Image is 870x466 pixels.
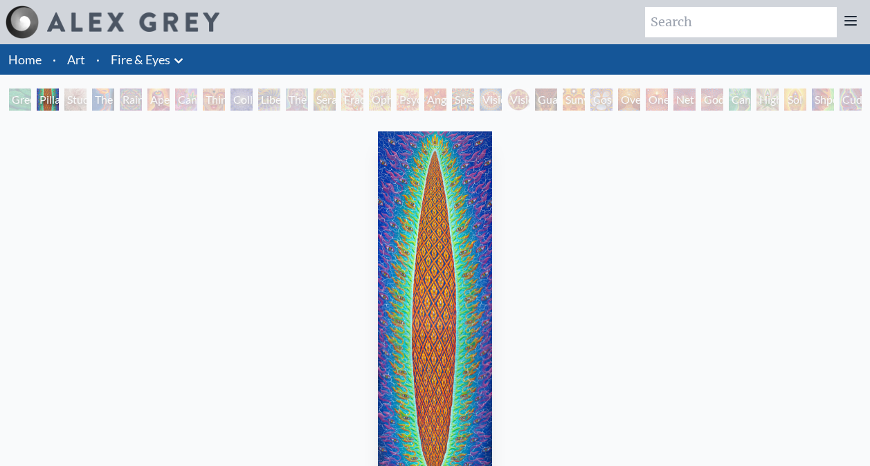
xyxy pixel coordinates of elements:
[618,88,640,111] div: Oversoul
[120,88,142,111] div: Rainbow Eye Ripple
[452,88,474,111] div: Spectral Lotus
[9,88,31,111] div: Green Hand
[673,88,696,111] div: Net of Being
[812,88,834,111] div: Shpongled
[64,88,87,111] div: Study for the Great Turn
[314,88,336,111] div: Seraphic Transport Docking on the Third Eye
[341,88,363,111] div: Fractal Eyes
[397,88,419,111] div: Psychomicrograph of a Fractal Paisley Cherub Feather Tip
[286,88,308,111] div: The Seer
[37,88,59,111] div: Pillar of Awareness
[230,88,253,111] div: Collective Vision
[563,88,585,111] div: Sunyata
[590,88,613,111] div: Cosmic Elf
[147,88,170,111] div: Aperture
[480,88,502,111] div: Vision Crystal
[92,88,114,111] div: The Torch
[111,50,170,69] a: Fire & Eyes
[203,88,225,111] div: Third Eye Tears of Joy
[8,52,42,67] a: Home
[729,88,751,111] div: Cannafist
[645,7,837,37] input: Search
[424,88,446,111] div: Angel Skin
[67,50,85,69] a: Art
[369,88,391,111] div: Ophanic Eyelash
[47,44,62,75] li: ·
[507,88,529,111] div: Vision [PERSON_NAME]
[646,88,668,111] div: One
[175,88,197,111] div: Cannabis Sutra
[258,88,280,111] div: Liberation Through Seeing
[784,88,806,111] div: Sol Invictus
[91,44,105,75] li: ·
[701,88,723,111] div: Godself
[840,88,862,111] div: Cuddle
[756,88,779,111] div: Higher Vision
[535,88,557,111] div: Guardian of Infinite Vision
